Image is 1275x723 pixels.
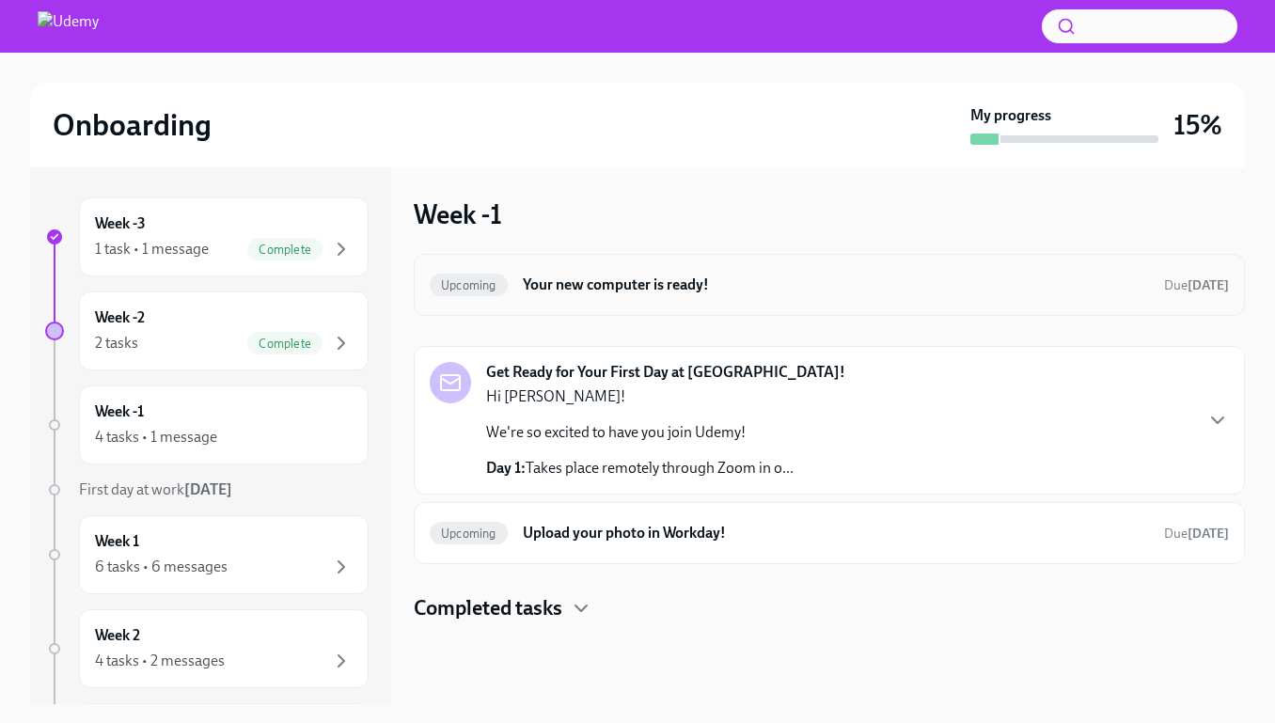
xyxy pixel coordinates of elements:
a: UpcomingYour new computer is ready!Due[DATE] [430,270,1229,300]
span: Due [1164,526,1229,542]
div: 4 tasks • 2 messages [95,651,225,671]
img: Udemy [38,11,99,41]
h6: Upload your photo in Workday! [523,523,1149,543]
strong: [DATE] [1188,277,1229,293]
span: September 24th, 2025 10:00 [1164,525,1229,542]
p: Hi [PERSON_NAME]! [486,386,794,407]
h2: Onboarding [53,106,212,144]
span: First day at work [79,480,232,498]
h4: Completed tasks [414,594,562,622]
span: Upcoming [430,527,508,541]
h6: Week 2 [95,625,140,646]
p: We're so excited to have you join Udemy! [486,422,794,443]
div: 4 tasks • 1 message [95,427,217,448]
h6: Week -2 [95,307,145,328]
span: September 20th, 2025 13:00 [1164,276,1229,294]
h3: 15% [1173,108,1222,142]
strong: Day 1: [486,459,526,477]
a: Week 16 tasks • 6 messages [45,515,369,594]
a: Week 24 tasks • 2 messages [45,609,369,688]
h3: Week -1 [414,197,502,231]
a: Week -31 task • 1 messageComplete [45,197,369,276]
div: 2 tasks [95,333,138,354]
h6: Your new computer is ready! [523,275,1149,295]
h6: Week -3 [95,213,146,234]
h6: Week 1 [95,531,139,552]
span: Due [1164,277,1229,293]
strong: [DATE] [1188,526,1229,542]
p: Takes place remotely through Zoom in o... [486,458,794,479]
div: Completed tasks [414,594,1245,622]
a: UpcomingUpload your photo in Workday!Due[DATE] [430,518,1229,548]
strong: My progress [970,105,1051,126]
a: Week -14 tasks • 1 message [45,385,369,464]
strong: Get Ready for Your First Day at [GEOGRAPHIC_DATA]! [486,362,845,383]
div: 6 tasks • 6 messages [95,557,228,577]
h6: Week -1 [95,401,144,422]
a: First day at work[DATE] [45,479,369,500]
span: Complete [247,243,323,257]
span: Upcoming [430,278,508,292]
span: Complete [247,337,323,351]
div: 1 task • 1 message [95,239,209,259]
strong: [DATE] [184,480,232,498]
a: Week -22 tasksComplete [45,291,369,370]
